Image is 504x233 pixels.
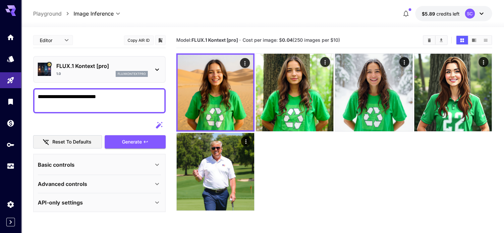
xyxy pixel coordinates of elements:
[7,31,15,39] div: Home
[157,36,163,44] button: Add to library
[56,62,148,70] p: FLUX.1 Kontext [pro]
[38,180,87,188] p: Advanced controls
[178,55,253,130] img: 9k=
[33,10,74,18] nav: breadcrumb
[465,9,475,19] div: SC
[480,36,491,44] button: Show images in list view
[399,57,409,67] div: Actions
[33,10,62,18] a: Playground
[423,36,435,44] button: Clear Images
[118,72,146,76] p: fluxkontextpro
[240,58,250,68] div: Actions
[7,141,15,149] div: API Keys
[192,37,238,43] b: FLUX.1 Kontext [pro]
[241,136,251,146] div: Actions
[56,71,61,76] p: 1.0
[7,53,15,61] div: Models
[436,11,460,17] span: credits left
[7,95,15,104] div: Library
[335,54,413,131] img: 9k=
[422,10,460,17] div: $5.88501
[256,54,333,131] img: 9k=
[38,157,161,173] div: Basic controls
[7,162,15,170] div: Usage
[7,200,15,208] div: Settings
[415,6,492,21] button: $5.88501SC
[468,36,480,44] button: Show images in video view
[47,62,52,67] button: Certified Model – Vetted for best performance and includes a commercial license.
[38,199,83,206] p: API-only settings
[320,57,330,67] div: Actions
[456,36,468,44] button: Show images in grid view
[7,119,15,127] div: Wallet
[122,138,142,146] span: Generate
[38,59,161,80] div: Certified Model – Vetted for best performance and includes a commercial license.FLUX.1 Kontext [p...
[105,135,166,149] button: Generate
[282,37,293,43] b: 0.04
[243,37,340,43] span: Cost per image: $ (250 images per $10)
[6,218,15,226] button: Expand sidebar
[176,37,238,43] span: Model:
[414,54,492,131] img: 2Q==
[423,35,448,45] div: Clear ImagesDownload All
[7,74,15,82] div: Playground
[38,176,161,192] div: Advanced controls
[124,35,154,45] button: Copy AIR ID
[456,35,492,45] div: Show images in grid viewShow images in video viewShow images in list view
[38,195,161,210] div: API-only settings
[74,10,114,18] span: Image Inference
[435,36,447,44] button: Download All
[239,36,241,44] p: ·
[422,11,436,17] span: $5.89
[40,37,60,44] span: Editor
[478,57,488,67] div: Actions
[33,135,102,149] button: Reset to defaults
[38,161,75,169] p: Basic controls
[177,133,254,210] img: 9k=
